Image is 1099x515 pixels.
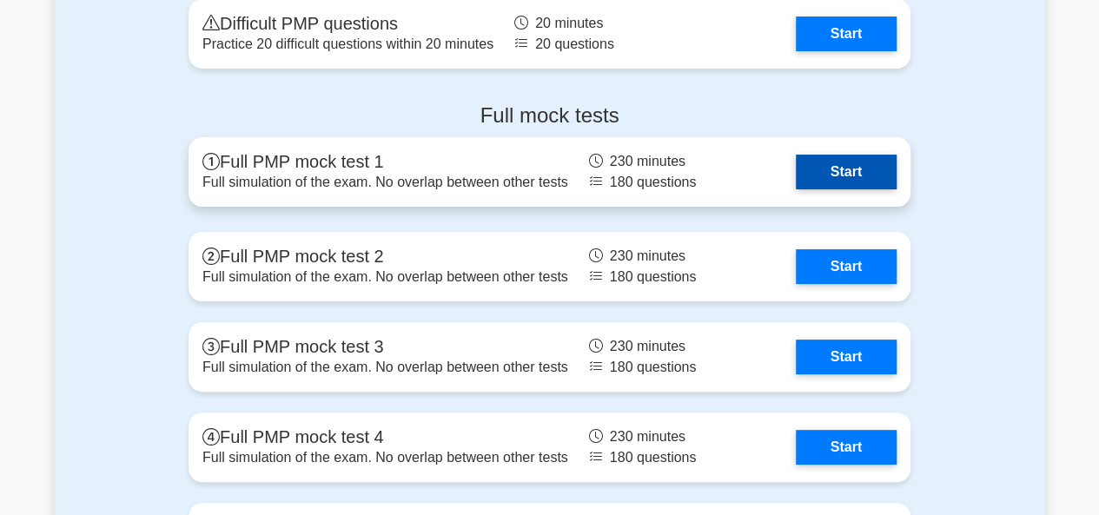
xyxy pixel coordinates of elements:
a: Start [796,155,897,189]
a: Start [796,17,897,51]
h4: Full mock tests [189,103,910,129]
a: Start [796,340,897,374]
a: Start [796,430,897,465]
a: Start [796,249,897,284]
